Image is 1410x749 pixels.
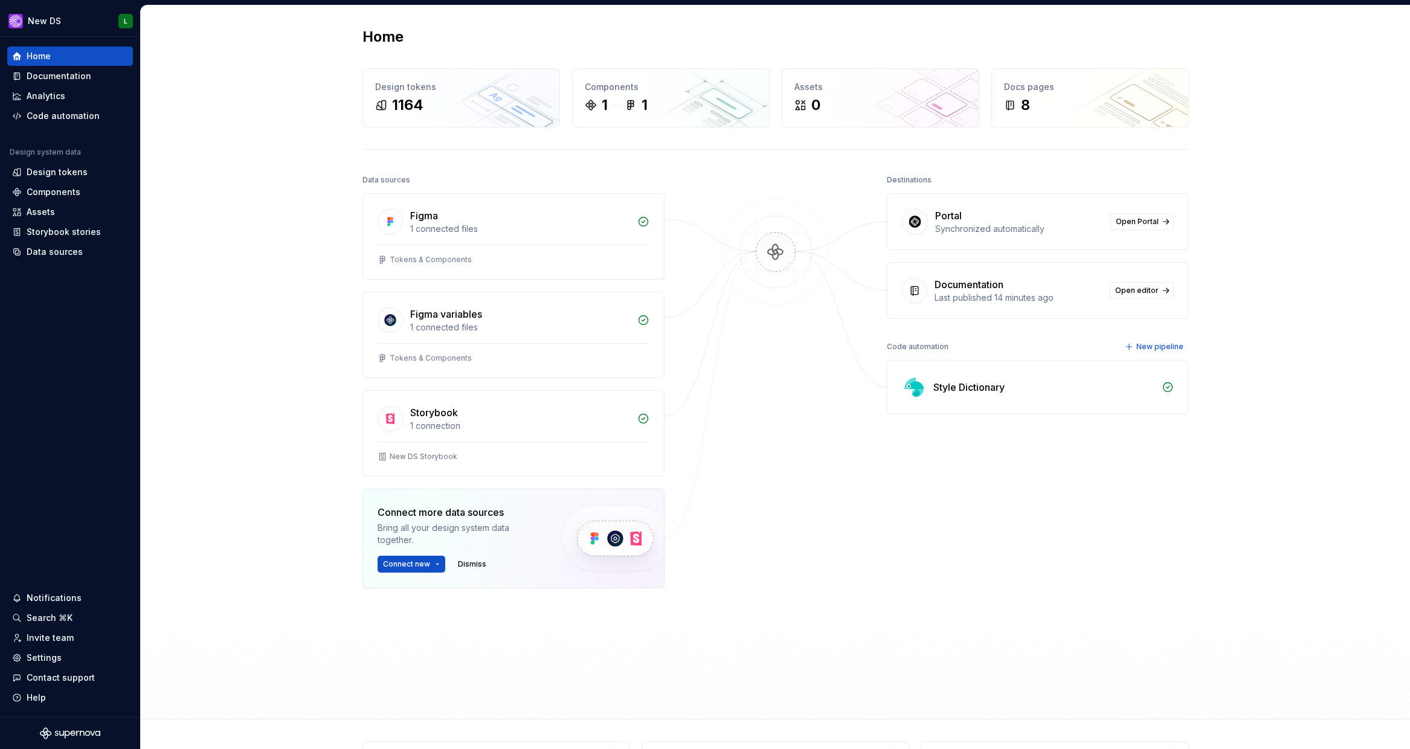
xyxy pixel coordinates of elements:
[935,292,1103,304] div: Last published 14 minutes ago
[27,592,82,604] div: Notifications
[935,208,962,223] div: Portal
[27,186,80,198] div: Components
[933,380,1005,394] div: Style Dictionary
[27,246,83,258] div: Data sources
[452,556,492,573] button: Dismiss
[1121,338,1189,355] button: New pipeline
[7,588,133,608] button: Notifications
[10,147,81,157] div: Design system data
[7,182,133,202] a: Components
[27,672,95,684] div: Contact support
[1116,217,1159,227] span: Open Portal
[7,202,133,222] a: Assets
[7,162,133,182] a: Design tokens
[390,452,457,461] div: New DS Storybook
[27,652,62,664] div: Settings
[7,106,133,126] a: Code automation
[410,405,458,420] div: Storybook
[27,226,101,238] div: Storybook stories
[7,668,133,687] button: Contact support
[782,68,979,127] a: Assets0
[392,95,423,115] div: 1164
[362,292,665,378] a: Figma variables1 connected filesTokens & Components
[887,338,948,355] div: Code automation
[602,95,608,115] div: 1
[7,66,133,86] a: Documentation
[410,208,438,223] div: Figma
[887,172,932,188] div: Destinations
[585,81,757,93] div: Components
[1110,282,1174,299] a: Open editor
[27,166,88,178] div: Design tokens
[2,8,138,34] button: New DSL
[572,68,770,127] a: Components11
[375,81,547,93] div: Design tokens
[378,505,541,519] div: Connect more data sources
[27,206,55,218] div: Assets
[410,307,482,321] div: Figma variables
[7,608,133,628] button: Search ⌘K
[362,68,560,127] a: Design tokens1164
[40,727,100,739] svg: Supernova Logo
[935,223,1103,235] div: Synchronized automatically
[378,556,445,573] button: Connect new
[1110,213,1174,230] a: Open Portal
[27,612,72,624] div: Search ⌘K
[1115,286,1159,295] span: Open editor
[1004,81,1176,93] div: Docs pages
[410,420,630,432] div: 1 connection
[1136,342,1183,352] span: New pipeline
[7,222,133,242] a: Storybook stories
[7,688,133,707] button: Help
[362,27,404,47] h2: Home
[7,47,133,66] a: Home
[1021,95,1030,115] div: 8
[390,353,472,363] div: Tokens & Components
[935,277,1003,292] div: Documentation
[28,15,61,27] div: New DS
[27,110,100,122] div: Code automation
[7,86,133,106] a: Analytics
[124,16,127,26] div: L
[383,559,430,569] span: Connect new
[362,193,665,280] a: Figma1 connected filesTokens & Components
[390,255,472,265] div: Tokens & Components
[378,522,541,546] div: Bring all your design system data together.
[811,95,820,115] div: 0
[362,390,665,477] a: Storybook1 connectionNew DS Storybook
[27,70,91,82] div: Documentation
[27,692,46,704] div: Help
[7,648,133,667] a: Settings
[8,14,23,28] img: ea0f8e8f-8665-44dd-b89f-33495d2eb5f1.png
[991,68,1189,127] a: Docs pages8
[27,50,51,62] div: Home
[410,321,630,333] div: 1 connected files
[794,81,967,93] div: Assets
[27,90,65,102] div: Analytics
[7,242,133,262] a: Data sources
[458,559,486,569] span: Dismiss
[410,223,630,235] div: 1 connected files
[27,632,74,644] div: Invite team
[642,95,648,115] div: 1
[362,172,410,188] div: Data sources
[7,628,133,648] a: Invite team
